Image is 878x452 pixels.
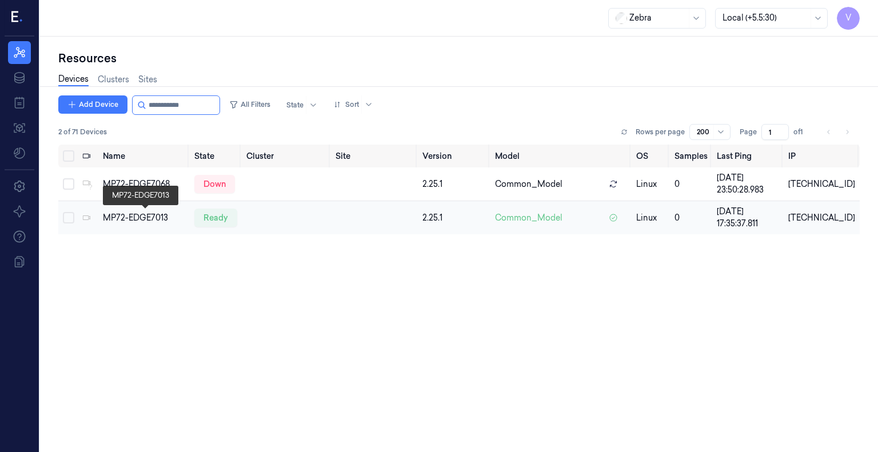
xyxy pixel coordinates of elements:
[58,127,107,137] span: 2 of 71 Devices
[58,50,860,66] div: Resources
[418,145,490,167] th: Version
[422,178,486,190] div: 2.25.1
[675,178,708,190] div: 0
[98,145,190,167] th: Name
[495,212,562,224] span: Common_Model
[717,172,779,196] div: [DATE] 23:50:28.983
[675,212,708,224] div: 0
[194,175,235,193] div: down
[837,7,860,30] button: V
[58,73,89,86] a: Devices
[821,124,855,140] nav: pagination
[103,212,185,224] div: MP72-EDGE7013
[58,95,127,114] button: Add Device
[712,145,784,167] th: Last Ping
[740,127,757,137] span: Page
[632,145,670,167] th: OS
[331,145,418,167] th: Site
[793,127,812,137] span: of 1
[194,209,237,227] div: ready
[422,212,486,224] div: 2.25.1
[242,145,331,167] th: Cluster
[717,206,779,230] div: [DATE] 17:35:37.811
[63,178,74,190] button: Select row
[98,74,129,86] a: Clusters
[788,212,855,224] div: [TECHNICAL_ID]
[636,178,665,190] p: linux
[495,178,562,190] span: Common_Model
[63,150,74,162] button: Select all
[225,95,275,114] button: All Filters
[636,127,685,137] p: Rows per page
[190,145,242,167] th: State
[788,178,855,190] div: [TECHNICAL_ID]
[103,178,185,190] div: MP72-EDGE7068
[490,145,632,167] th: Model
[636,212,665,224] p: linux
[138,74,157,86] a: Sites
[670,145,712,167] th: Samples
[784,145,860,167] th: IP
[63,212,74,223] button: Select row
